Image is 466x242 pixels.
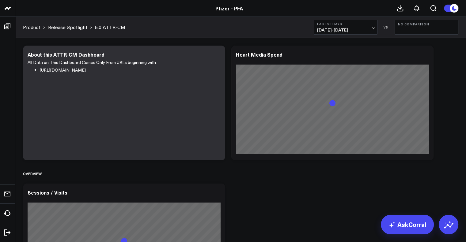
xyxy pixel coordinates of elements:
div: About this ATTR-CM Dashboard [28,51,104,58]
a: Product [23,24,40,31]
div: > [48,24,93,31]
button: Last 90 Days[DATE]-[DATE] [314,20,377,35]
div: Heart Media Spend [236,51,282,58]
a: 5.0 ATTR-CM [95,24,125,31]
div: Sessions / Visits [28,189,67,196]
b: Last 90 Days [317,22,374,26]
b: No Comparison [398,22,455,26]
a: AskCorral [381,215,434,234]
a: Pfizer - PFA [215,5,243,12]
a: Release Spotlight [48,24,87,31]
button: No Comparison [395,20,458,35]
div: Overview [23,166,42,181]
li: [URL][DOMAIN_NAME] [40,66,216,74]
p: All Data on This Dashboard Comes Only From URLs beginning with: [28,59,216,66]
div: > [23,24,46,31]
span: [DATE] - [DATE] [317,28,374,32]
div: VS [381,25,392,29]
